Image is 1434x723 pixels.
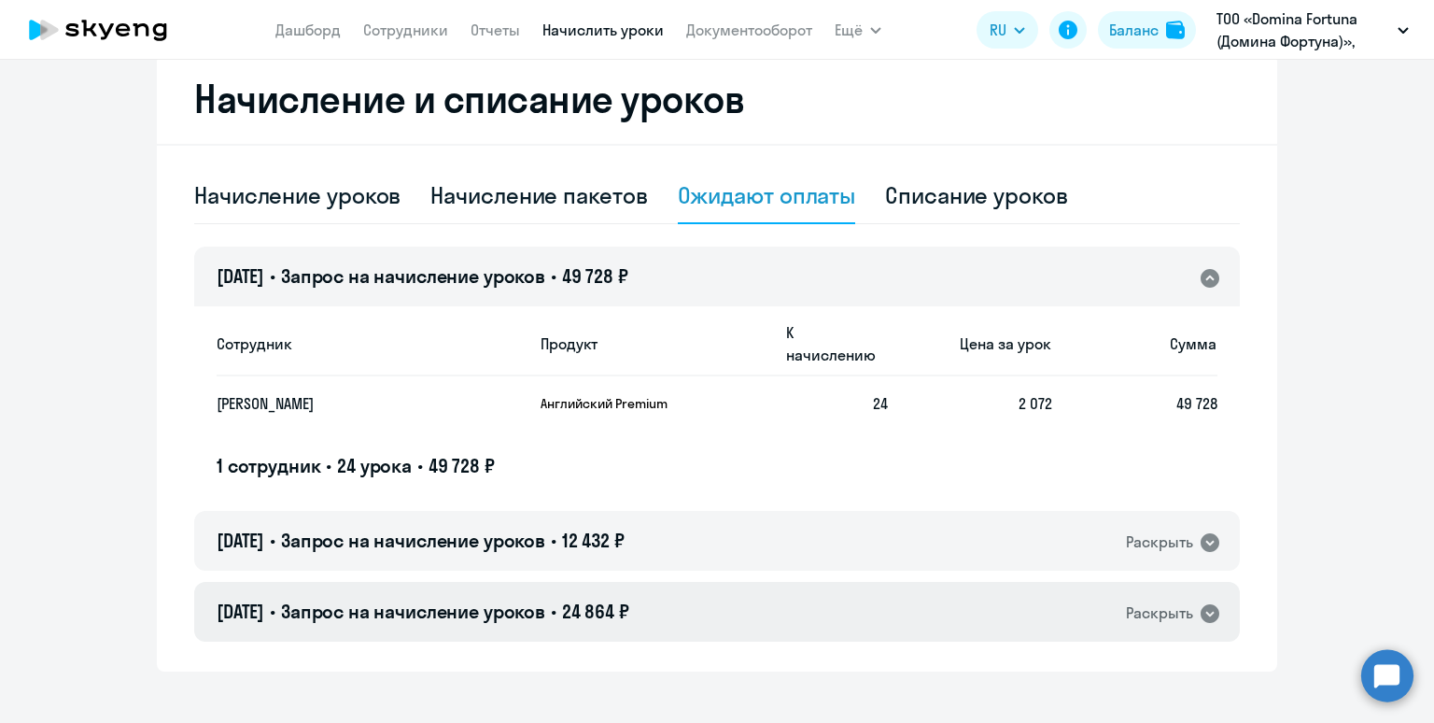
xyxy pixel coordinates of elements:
[270,264,275,288] span: •
[873,394,888,413] span: 24
[194,180,401,210] div: Начисление уроков
[541,395,681,412] p: Английский Premium
[217,393,489,414] p: [PERSON_NAME]
[337,454,412,477] span: 24 урока
[1052,311,1217,376] th: Сумма
[417,454,423,477] span: •
[217,311,526,376] th: Сотрудник
[326,454,331,477] span: •
[542,21,664,39] a: Начислить уроки
[977,11,1038,49] button: RU
[281,529,545,552] span: Запрос на начисление уроков
[1126,602,1193,625] div: Раскрыть
[888,311,1053,376] th: Цена за урок
[885,180,1068,210] div: Списание уроков
[281,600,545,623] span: Запрос на начисление уроков
[217,264,264,288] span: [DATE]
[1176,394,1217,413] span: 49 728
[771,311,888,376] th: К начислению
[275,21,341,39] a: Дашборд
[471,21,520,39] a: Отчеты
[217,454,320,477] span: 1 сотрудник
[430,180,647,210] div: Начисление пакетов
[551,600,556,623] span: •
[1166,21,1185,39] img: balance
[217,529,264,552] span: [DATE]
[1109,19,1159,41] div: Баланс
[990,19,1006,41] span: RU
[835,19,863,41] span: Ещё
[526,311,771,376] th: Продукт
[562,600,629,623] span: 24 864 ₽
[194,77,1240,121] h2: Начисление и списание уроков
[678,180,856,210] div: Ожидают оплаты
[1207,7,1418,52] button: ТОО «Domina Fortuna (Домина Фортуна)», Домино фортуна предоплата 2025
[270,600,275,623] span: •
[429,454,495,477] span: 49 728 ₽
[835,11,881,49] button: Ещё
[562,529,625,552] span: 12 432 ₽
[551,264,556,288] span: •
[270,529,275,552] span: •
[686,21,812,39] a: Документооборот
[551,529,556,552] span: •
[1216,7,1390,52] p: ТОО «Domina Fortuna (Домина Фортуна)», Домино фортуна предоплата 2025
[1126,531,1193,554] div: Раскрыть
[562,264,628,288] span: 49 728 ₽
[1019,394,1052,413] span: 2 072
[281,264,545,288] span: Запрос на начисление уроков
[1098,11,1196,49] button: Балансbalance
[217,600,264,623] span: [DATE]
[363,21,448,39] a: Сотрудники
